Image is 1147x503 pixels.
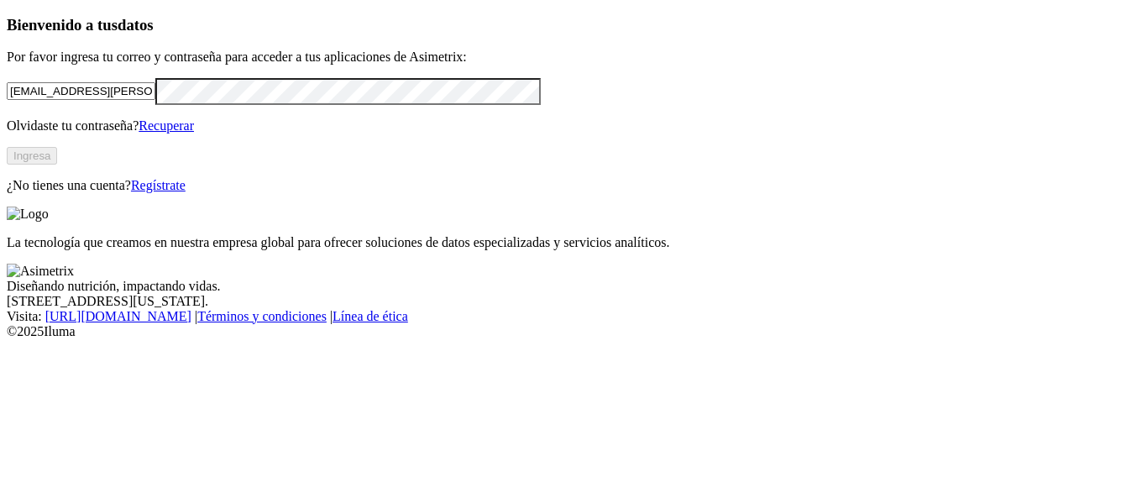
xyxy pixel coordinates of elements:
img: Asimetrix [7,264,74,279]
input: Tu correo [7,82,155,100]
button: Ingresa [7,147,57,165]
a: Línea de ética [333,309,408,323]
p: ¿No tienes una cuenta? [7,178,1140,193]
p: Por favor ingresa tu correo y contraseña para acceder a tus aplicaciones de Asimetrix: [7,50,1140,65]
a: Regístrate [131,178,186,192]
div: Visita : | | [7,309,1140,324]
span: datos [118,16,154,34]
a: Recuperar [139,118,194,133]
a: Términos y condiciones [197,309,327,323]
p: Olvidaste tu contraseña? [7,118,1140,134]
p: La tecnología que creamos en nuestra empresa global para ofrecer soluciones de datos especializad... [7,235,1140,250]
img: Logo [7,207,49,222]
a: [URL][DOMAIN_NAME] [45,309,191,323]
div: [STREET_ADDRESS][US_STATE]. [7,294,1140,309]
div: © 2025 Iluma [7,324,1140,339]
div: Diseñando nutrición, impactando vidas. [7,279,1140,294]
h3: Bienvenido a tus [7,16,1140,34]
